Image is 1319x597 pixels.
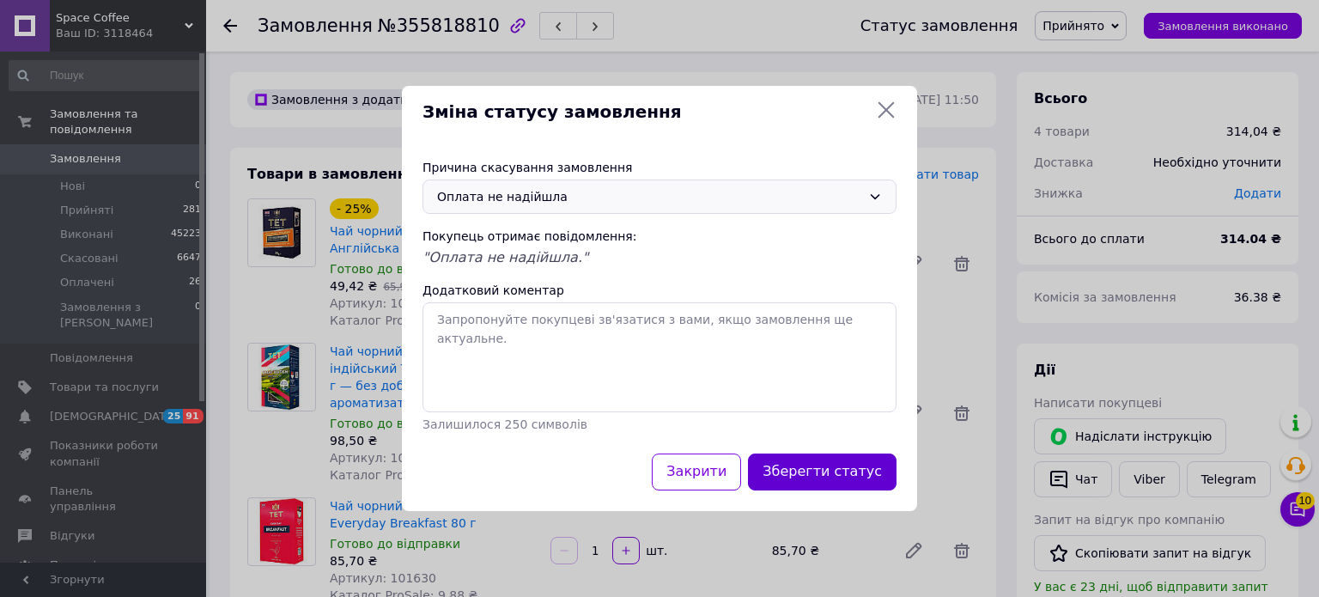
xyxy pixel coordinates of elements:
[422,159,897,176] div: Причина скасування замовлення
[422,283,564,297] label: Додатковий коментар
[652,454,741,490] button: Закрити
[437,187,861,206] div: Оплата не надійшла
[422,417,587,431] span: Залишилося 250 символів
[422,249,588,265] span: "Оплата не надійшла."
[422,228,897,245] div: Покупець отримає повідомлення:
[748,454,897,490] button: Зберегти статус
[422,100,869,125] span: Зміна статусу замовлення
